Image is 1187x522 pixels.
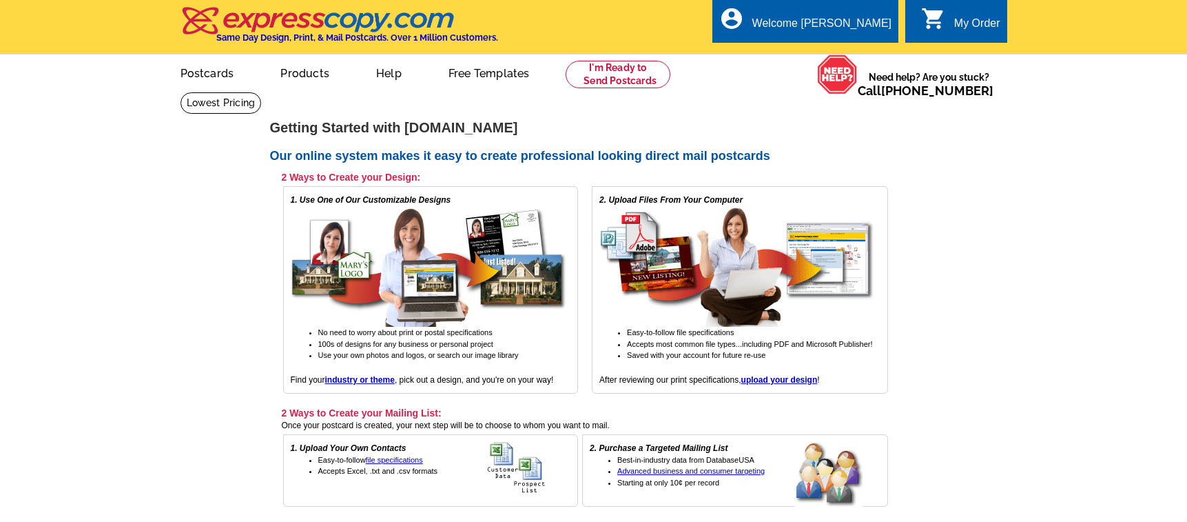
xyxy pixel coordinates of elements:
[858,83,993,98] span: Call
[270,121,918,135] h1: Getting Started with [DOMAIN_NAME]
[291,206,566,327] img: free online postcard designs
[954,17,1000,37] div: My Order
[282,421,610,430] span: Once your postcard is created, your next step will be to choose to whom you want to mail.
[794,442,880,508] img: buy a targeted mailing list
[487,442,570,494] img: upload your own address list for free
[921,15,1000,32] a: shopping_cart My Order
[719,6,744,31] i: account_circle
[817,54,858,94] img: help
[354,56,424,88] a: Help
[270,149,918,164] h2: Our online system makes it easy to create professional looking direct mail postcards
[617,467,765,475] a: Advanced business and consumer targeting
[617,479,719,487] span: Starting at only 10¢ per record
[158,56,256,88] a: Postcards
[282,171,888,183] h3: 2 Ways to Create your Design:
[258,56,351,88] a: Products
[752,17,891,37] div: Welcome [PERSON_NAME]
[599,375,819,385] span: After reviewing our print specifications, !
[881,83,993,98] a: [PHONE_NUMBER]
[599,206,875,327] img: upload your own design for free
[318,456,423,464] span: Easy-to-follow
[216,32,498,43] h4: Same Day Design, Print, & Mail Postcards. Over 1 Million Customers.
[282,407,888,419] h3: 2 Ways to Create your Mailing List:
[325,375,395,385] a: industry or theme
[921,6,946,31] i: shopping_cart
[291,195,451,205] em: 1. Use One of Our Customizable Designs
[318,351,519,359] span: Use your own photos and logos, or search our image library
[291,443,406,453] em: 1. Upload Your Own Contacts
[318,340,493,348] span: 100s of designs for any business or personal project
[858,70,1000,98] span: Need help? Are you stuck?
[617,456,754,464] span: Best-in-industry data from DatabaseUSA
[627,351,765,359] span: Saved with your account for future re-use
[366,456,423,464] a: file specifications
[741,375,818,385] a: upload your design
[318,467,438,475] span: Accepts Excel, .txt and .csv formats
[426,56,552,88] a: Free Templates
[291,375,554,385] span: Find your , pick out a design, and you're on your way!
[318,328,493,337] span: No need to worry about print or postal specifications
[180,17,498,43] a: Same Day Design, Print, & Mail Postcards. Over 1 Million Customers.
[590,443,727,453] em: 2. Purchase a Targeted Mailing List
[627,340,872,348] span: Accepts most common file types...including PDF and Microsoft Publisher!
[627,328,734,337] span: Easy-to-follow file specifications
[599,195,743,205] em: 2. Upload Files From Your Computer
